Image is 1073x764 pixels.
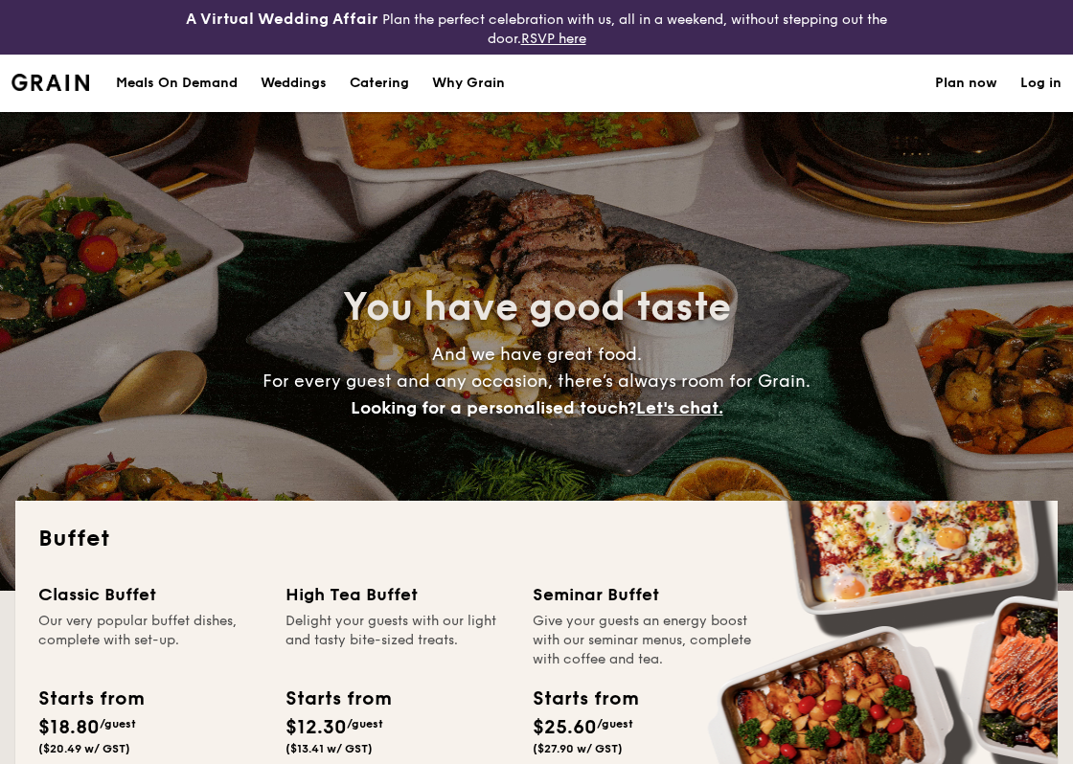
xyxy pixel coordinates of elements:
a: Weddings [249,55,338,112]
div: Weddings [261,55,327,112]
h2: Buffet [38,524,1035,554]
h1: Catering [350,55,409,112]
span: /guest [347,717,383,730]
div: Our very popular buffet dishes, complete with set-up. [38,612,263,669]
span: Let's chat. [636,397,723,418]
div: Delight your guests with our light and tasty bite-sized treats. [285,612,510,669]
span: /guest [100,717,136,730]
img: Grain [11,74,89,91]
a: Logotype [11,74,89,91]
a: Plan now [935,55,997,112]
div: Give your guests an energy boost with our seminar menus, complete with coffee and tea. [533,612,757,669]
div: Why Grain [432,55,505,112]
h4: A Virtual Wedding Affair [186,8,378,31]
div: High Tea Buffet [285,581,510,608]
a: Catering [338,55,421,112]
span: ($13.41 w/ GST) [285,742,373,755]
a: Log in [1020,55,1062,112]
a: Meals On Demand [104,55,249,112]
div: Plan the perfect celebration with us, all in a weekend, without stepping out the door. [179,8,895,47]
span: $25.60 [533,716,597,739]
div: Starts from [533,685,637,713]
div: Starts from [38,685,143,713]
div: Seminar Buffet [533,581,757,608]
span: $12.30 [285,716,347,739]
span: ($27.90 w/ GST) [533,742,623,755]
a: Why Grain [421,55,516,112]
div: Classic Buffet [38,581,263,608]
span: /guest [597,717,633,730]
div: Meals On Demand [116,55,238,112]
a: RSVP here [521,31,586,47]
span: ($20.49 w/ GST) [38,742,130,755]
div: Starts from [285,685,390,713]
span: $18.80 [38,716,100,739]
